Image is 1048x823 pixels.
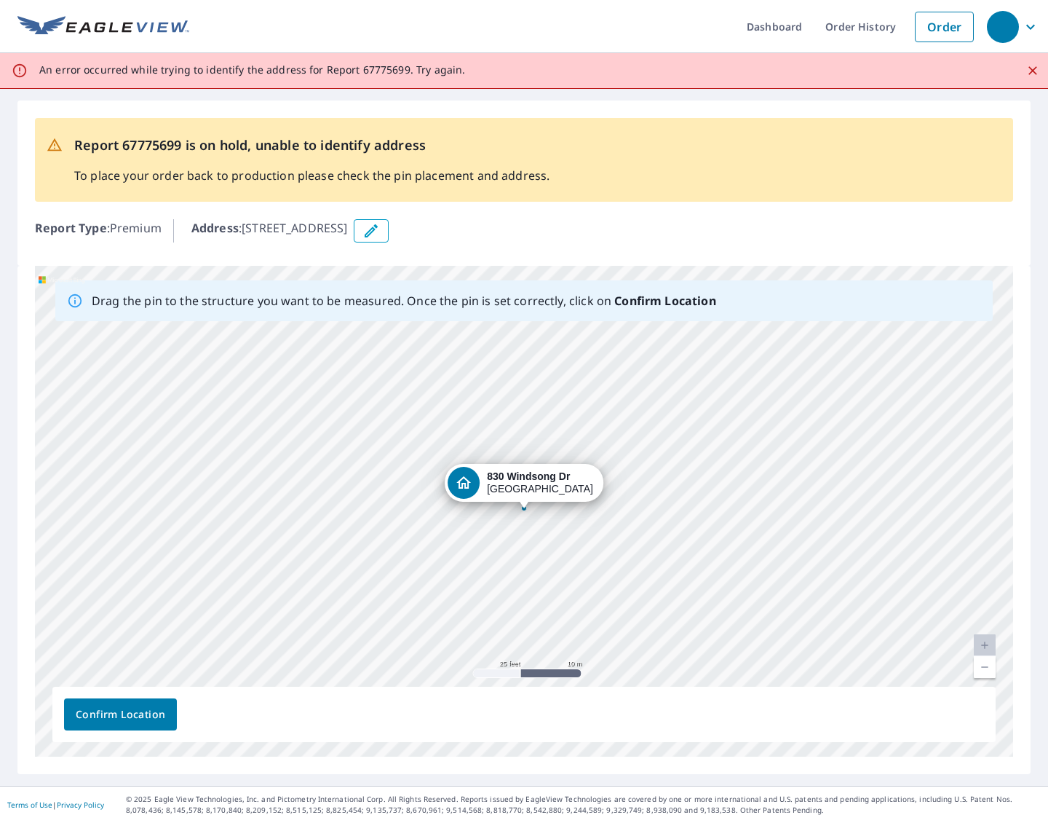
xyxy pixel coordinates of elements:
[191,219,348,243] p: : [STREET_ADDRESS]
[76,706,165,724] span: Confirm Location
[64,698,177,731] button: Confirm Location
[191,220,239,236] b: Address
[35,220,107,236] b: Report Type
[974,656,996,678] a: Current Level 20, Zoom Out
[74,167,549,184] p: To place your order back to production please check the pin placement and address.
[126,794,1041,816] p: © 2025 Eagle View Technologies, Inc. and Pictometry International Corp. All Rights Reserved. Repo...
[17,16,189,38] img: EV Logo
[487,470,593,495] div: [GEOGRAPHIC_DATA]
[74,135,549,155] p: Report 67775699 is on hold, unable to identify address
[39,63,465,76] p: An error occurred while trying to identify the address for Report 67775699. Try again.
[974,634,996,656] a: Current Level 20, Zoom In Disabled
[57,800,104,810] a: Privacy Policy
[35,219,162,243] p: : Premium
[7,800,104,809] p: |
[915,12,974,42] a: Order
[445,464,603,509] div: Dropped pin, building 1, Residential property, 830 Windsong Dr Roanoke Rapids, NC 27870
[614,293,715,309] b: Confirm Location
[487,470,570,482] strong: 830 Windsong Dr
[92,292,716,310] p: Drag the pin to the structure you want to be measured. Once the pin is set correctly, click on
[1023,61,1042,80] button: Close
[7,800,52,810] a: Terms of Use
